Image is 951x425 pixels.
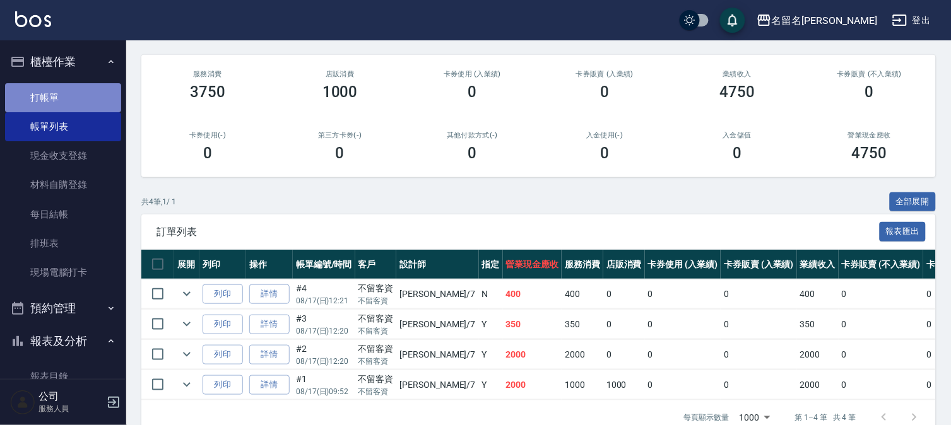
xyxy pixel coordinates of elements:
[5,112,121,141] a: 帳單列表
[797,250,839,279] th: 業績收入
[721,370,797,400] td: 0
[38,403,103,414] p: 服務人員
[603,370,645,400] td: 1000
[684,412,729,423] p: 每頁顯示數量
[358,312,394,325] div: 不留客資
[468,83,477,101] h3: 0
[246,250,293,279] th: 操作
[336,144,345,162] h3: 0
[15,11,51,27] img: Logo
[603,340,645,370] td: 0
[141,196,176,207] p: 共 4 筆, 1 / 1
[890,192,936,212] button: 全部展開
[562,340,603,370] td: 2000
[818,131,921,139] h2: 營業現金應收
[562,370,603,400] td: 1000
[203,144,212,162] h3: 0
[795,412,856,423] p: 第 1–4 筆 共 4 筆
[562,250,603,279] th: 服務消費
[157,226,880,238] span: 訂單列表
[503,250,562,279] th: 營業現金應收
[358,282,394,295] div: 不留客資
[355,250,397,279] th: 客戶
[249,375,290,395] a: 詳情
[772,13,877,28] div: 名留名[PERSON_NAME]
[190,83,225,101] h3: 3750
[5,325,121,358] button: 報表及分析
[720,8,745,33] button: save
[797,340,839,370] td: 2000
[503,310,562,339] td: 350
[203,345,243,364] button: 列印
[203,284,243,304] button: 列印
[358,325,394,337] p: 不留客資
[177,345,196,364] button: expand row
[249,345,290,364] a: 詳情
[358,356,394,367] p: 不留客資
[468,144,477,162] h3: 0
[396,340,478,370] td: [PERSON_NAME] /7
[5,292,121,325] button: 預約管理
[721,279,797,309] td: 0
[249,315,290,334] a: 詳情
[203,375,243,395] button: 列印
[5,258,121,287] a: 現場電腦打卡
[839,279,923,309] td: 0
[503,279,562,309] td: 400
[177,315,196,334] button: expand row
[293,310,355,339] td: #3
[396,310,478,339] td: [PERSON_NAME] /7
[157,70,259,78] h3: 服務消費
[721,340,797,370] td: 0
[479,250,503,279] th: 指定
[358,342,394,356] div: 不留客資
[562,310,603,339] td: 350
[10,390,35,415] img: Person
[5,200,121,229] a: 每日結帳
[553,131,656,139] h2: 入金使用(-)
[686,131,788,139] h2: 入金儲值
[503,370,562,400] td: 2000
[296,325,352,337] p: 08/17 (日) 12:20
[645,279,721,309] td: 0
[797,279,839,309] td: 400
[479,279,503,309] td: N
[289,70,391,78] h2: 店販消費
[289,131,391,139] h2: 第三方卡券(-)
[887,9,936,32] button: 登出
[733,144,741,162] h3: 0
[603,250,645,279] th: 店販消費
[645,310,721,339] td: 0
[157,131,259,139] h2: 卡券使用(-)
[358,373,394,386] div: 不留客資
[603,310,645,339] td: 0
[293,370,355,400] td: #1
[203,315,243,334] button: 列印
[5,83,121,112] a: 打帳單
[839,340,923,370] td: 0
[358,295,394,306] p: 不留客資
[865,83,874,101] h3: 0
[296,295,352,306] p: 08/17 (日) 12:21
[852,144,887,162] h3: 4750
[199,250,246,279] th: 列印
[5,229,121,258] a: 排班表
[880,222,926,242] button: 報表匯出
[503,340,562,370] td: 2000
[839,370,923,400] td: 0
[396,279,478,309] td: [PERSON_NAME] /7
[396,250,478,279] th: 設計師
[721,250,797,279] th: 卡券販賣 (入業績)
[721,310,797,339] td: 0
[5,141,121,170] a: 現金收支登錄
[38,390,103,403] h5: 公司
[839,310,923,339] td: 0
[880,225,926,237] a: 報表匯出
[797,310,839,339] td: 350
[177,375,196,394] button: expand row
[177,284,196,303] button: expand row
[293,279,355,309] td: #4
[5,45,121,78] button: 櫃檯作業
[396,370,478,400] td: [PERSON_NAME] /7
[5,170,121,199] a: 材料自購登錄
